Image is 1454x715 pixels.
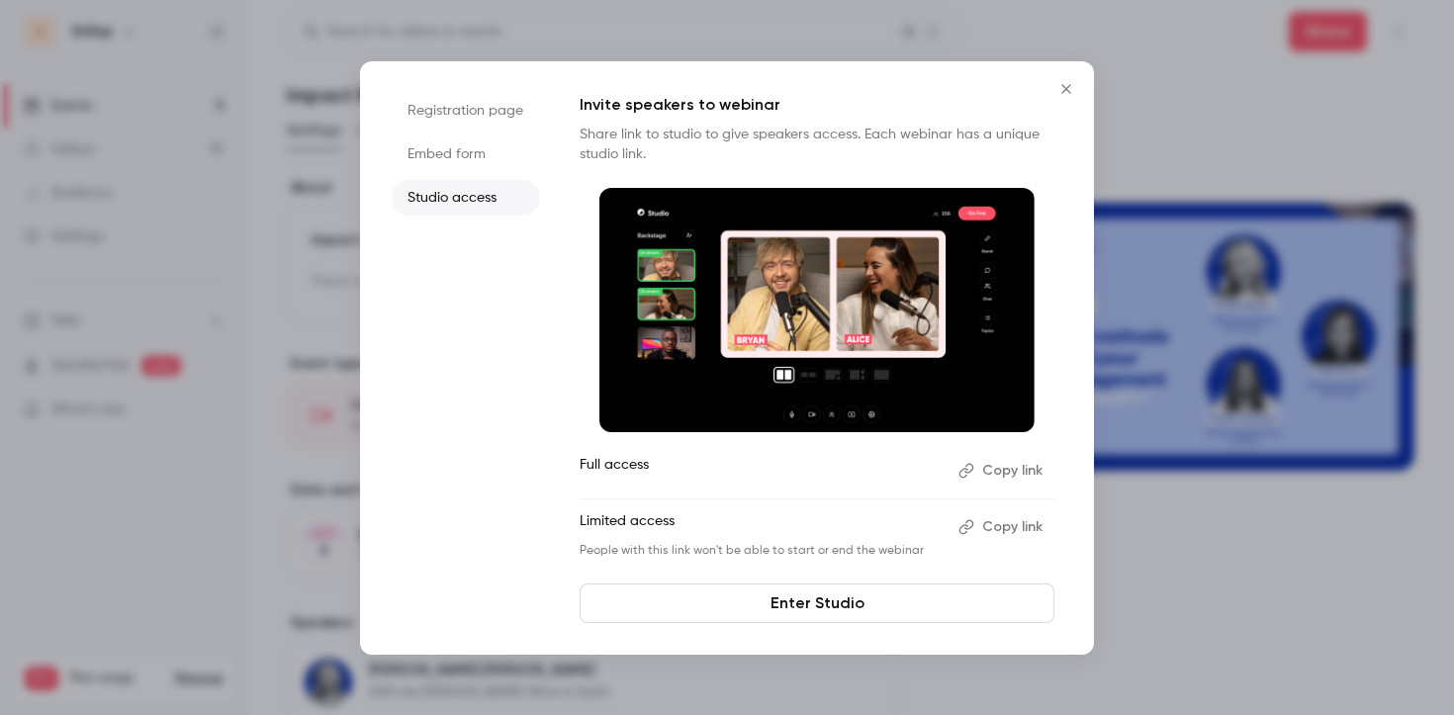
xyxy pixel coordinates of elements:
p: Share link to studio to give speakers access. Each webinar has a unique studio link. [580,125,1054,164]
button: Close [1046,69,1086,109]
button: Copy link [951,511,1054,543]
li: Embed form [392,136,540,172]
p: People with this link won't be able to start or end the webinar [580,543,943,559]
p: Full access [580,455,943,487]
li: Registration page [392,93,540,129]
img: Invite speakers to webinar [599,188,1035,433]
li: Studio access [392,180,540,216]
p: Invite speakers to webinar [580,93,1054,117]
a: Enter Studio [580,583,1054,623]
p: Limited access [580,511,943,543]
button: Copy link [951,455,1054,487]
